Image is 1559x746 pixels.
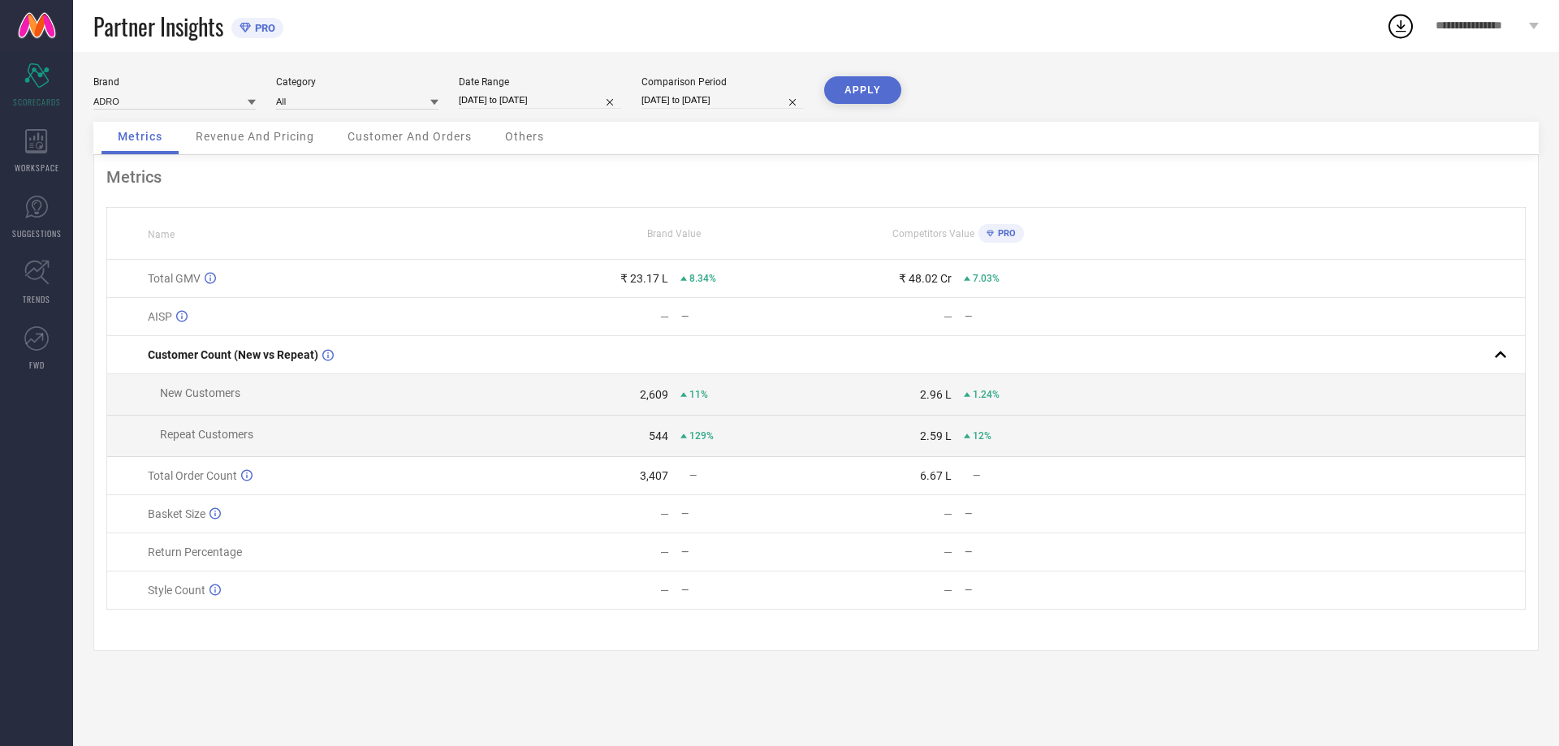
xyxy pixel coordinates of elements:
[944,584,952,597] div: —
[23,293,50,305] span: TRENDS
[920,469,952,482] div: 6.67 L
[689,430,714,442] span: 129%
[899,272,952,285] div: ₹ 48.02 Cr
[689,389,708,400] span: 11%
[681,546,815,558] div: —
[944,310,952,323] div: —
[965,584,1099,596] div: —
[13,96,61,108] span: SCORECARDS
[660,584,669,597] div: —
[640,388,668,401] div: 2,609
[660,545,669,558] div: —
[276,76,438,88] div: Category
[994,228,1016,239] span: PRO
[892,228,974,239] span: Competitors Value
[649,429,668,442] div: 544
[681,508,815,520] div: —
[824,76,901,104] button: APPLY
[148,272,201,285] span: Total GMV
[148,545,242,558] span: Return Percentage
[148,229,175,240] span: Name
[505,130,544,143] span: Others
[93,76,256,88] div: Brand
[660,310,669,323] div: —
[640,469,668,482] div: 3,407
[106,167,1526,187] div: Metrics
[196,130,314,143] span: Revenue And Pricing
[118,130,162,143] span: Metrics
[251,22,275,34] span: PRO
[1386,11,1415,41] div: Open download list
[920,429,952,442] div: 2.59 L
[681,584,815,596] div: —
[965,508,1099,520] div: —
[620,272,668,285] div: ₹ 23.17 L
[689,273,716,284] span: 8.34%
[973,389,1000,400] span: 1.24%
[29,359,45,371] span: FWD
[973,430,991,442] span: 12%
[647,228,701,239] span: Brand Value
[660,507,669,520] div: —
[920,388,952,401] div: 2.96 L
[944,545,952,558] div: —
[641,92,804,109] input: Select comparison period
[348,130,472,143] span: Customer And Orders
[459,92,621,109] input: Select date range
[93,10,223,43] span: Partner Insights
[160,428,253,441] span: Repeat Customers
[681,311,815,322] div: —
[965,546,1099,558] div: —
[15,162,59,174] span: WORKSPACE
[148,507,205,520] span: Basket Size
[689,470,697,481] span: —
[965,311,1099,322] div: —
[944,507,952,520] div: —
[160,386,240,399] span: New Customers
[641,76,804,88] div: Comparison Period
[12,227,62,239] span: SUGGESTIONS
[148,469,237,482] span: Total Order Count
[973,470,980,481] span: —
[148,348,318,361] span: Customer Count (New vs Repeat)
[148,310,172,323] span: AISP
[459,76,621,88] div: Date Range
[973,273,1000,284] span: 7.03%
[148,584,205,597] span: Style Count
